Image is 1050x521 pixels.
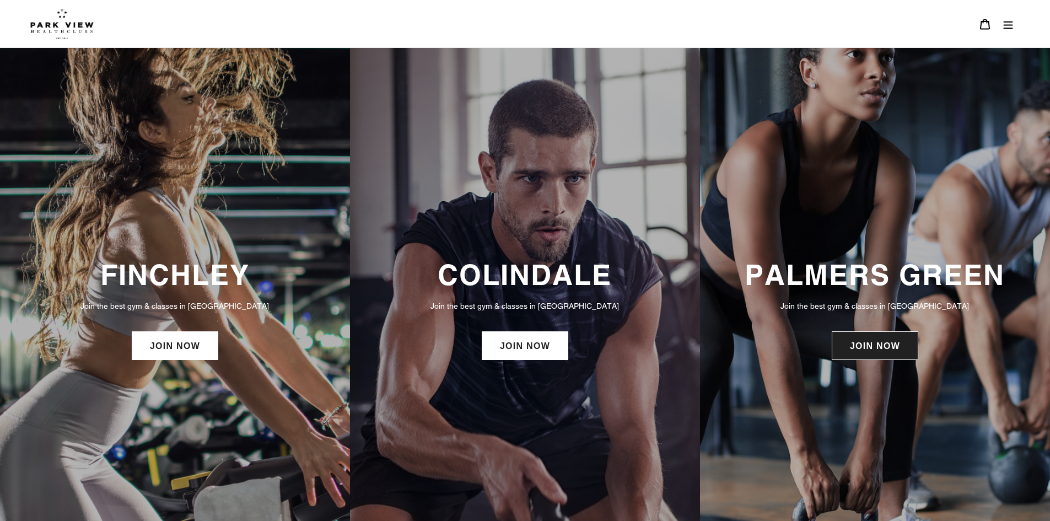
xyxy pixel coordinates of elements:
a: JOIN NOW: Palmers Green Membership [832,331,918,360]
p: Join the best gym & classes in [GEOGRAPHIC_DATA] [11,300,339,312]
a: JOIN NOW: Colindale Membership [482,331,568,360]
a: JOIN NOW: Finchley Membership [132,331,218,360]
h3: PALMERS GREEN [711,258,1039,292]
img: Park view health clubs is a gym near you. [30,8,94,39]
button: Menu [997,12,1020,36]
h3: FINCHLEY [11,258,339,292]
h3: COLINDALE [361,258,689,292]
p: Join the best gym & classes in [GEOGRAPHIC_DATA] [361,300,689,312]
p: Join the best gym & classes in [GEOGRAPHIC_DATA] [711,300,1039,312]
